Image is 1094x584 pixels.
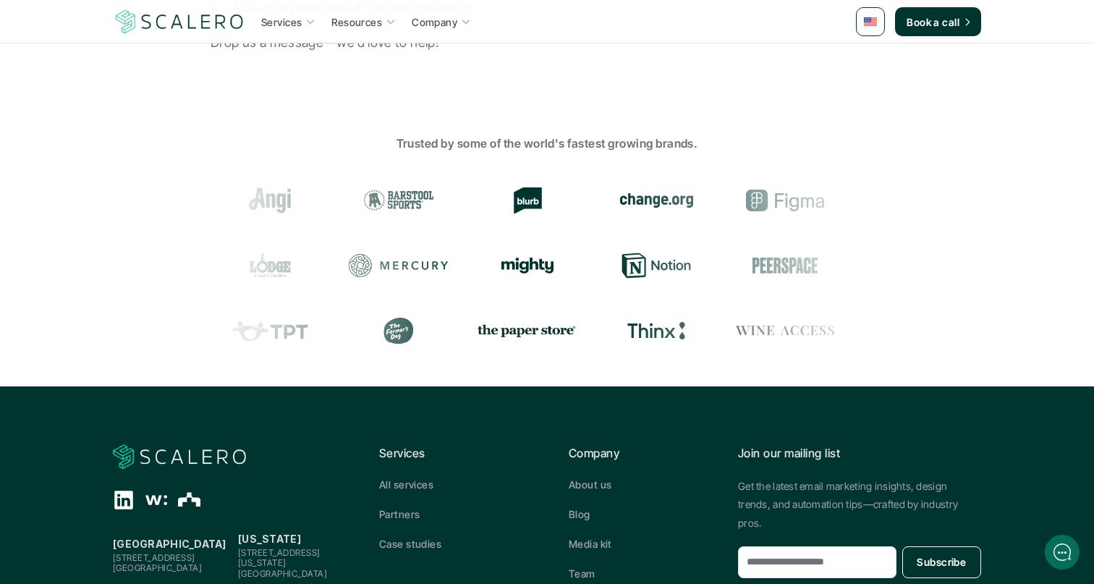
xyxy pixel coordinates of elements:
p: Blog [569,507,590,522]
span: [STREET_ADDRESS] [113,552,195,563]
span: New conversation [93,200,174,212]
div: Linkedin [113,489,135,511]
span: [STREET_ADDRESS] [238,547,321,558]
p: Team [569,566,595,581]
a: Partners [379,507,525,522]
div: The Farmer's Dog [336,318,436,344]
div: Teachers Pay Teachers [207,318,307,344]
strong: [US_STATE] [238,533,301,545]
span: [GEOGRAPHIC_DATA] [113,562,202,573]
p: All services [379,477,433,492]
div: Mighty Networks [459,258,559,274]
p: Company [569,444,715,463]
p: Case studies [379,536,441,551]
p: Company [412,14,457,30]
div: Thinx [593,318,693,344]
img: Groome [854,191,923,208]
div: Resy [845,253,945,279]
a: Blog [569,507,715,522]
p: Resources [331,14,382,30]
p: Media kit [569,536,612,551]
a: Book a call [895,7,981,36]
button: Subscribe [902,546,981,578]
div: Blurb [452,187,552,213]
img: Scalero company logo for dark backgrounds [113,444,246,471]
button: New conversation [22,192,267,221]
p: Services [379,444,525,463]
div: Peerspace [716,253,816,279]
a: Scalero company logo for dark backgrounds [113,444,246,470]
a: Case studies [379,536,525,551]
a: All services [379,477,525,492]
span: We run on Gist [121,491,183,500]
p: About us [569,477,611,492]
div: Angi [195,187,294,213]
a: Team [569,566,715,581]
iframe: gist-messenger-bubble-iframe [1045,535,1080,570]
p: Get the latest email marketing insights, design trends, and automation tips—crafted by industry p... [738,477,981,532]
p: Services [261,14,302,30]
img: the paper store [465,321,564,339]
a: About us [569,477,715,492]
div: Figma [710,187,810,213]
div: change.org [581,187,681,213]
div: Wine Access [722,318,822,344]
div: Wellfound [145,489,167,511]
p: Partners [379,507,420,522]
span: [US_STATE][GEOGRAPHIC_DATA] [238,557,327,578]
div: Prose [851,318,951,344]
a: Media kit [569,536,715,551]
div: The Org [178,488,200,511]
div: Barstool [323,187,423,213]
h2: Let us know if we can help with lifecycle marketing. [22,96,268,166]
h1: Hi! Welcome to Scalero. [22,70,268,93]
div: Mercury [330,253,430,279]
p: Subscribe [917,554,966,570]
div: Notion [588,253,687,279]
p: Book a call [907,14,959,30]
p: Join our mailing list [738,444,981,463]
strong: [GEOGRAPHIC_DATA] [113,538,226,550]
div: Lodge Cast Iron [201,253,301,279]
p: Trusted by some of the world's fastest growing brands. [124,135,970,153]
a: Scalero company logo [113,9,246,35]
img: Scalero company logo [113,8,246,35]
